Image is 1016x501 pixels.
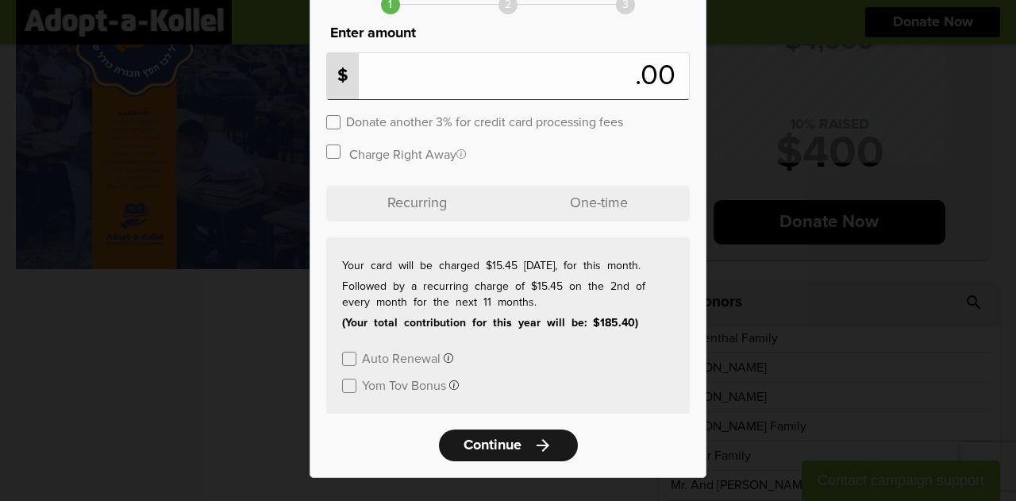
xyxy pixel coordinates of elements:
[342,258,674,274] p: Your card will be charged $15.45 [DATE], for this month.
[349,146,466,161] label: Charge Right Away
[346,114,623,129] label: Donate another 3% for credit card processing fees
[362,350,441,365] label: Auto Renewal
[508,186,690,222] p: One-time
[362,350,453,365] button: Auto Renewal
[326,186,508,222] p: Recurring
[362,377,446,392] label: Yom Tov Bonus
[342,315,674,331] p: (Your total contribution for this year will be: $185.40)
[464,438,521,453] span: Continue
[439,430,578,461] a: Continuearrow_forward
[327,53,359,99] p: $
[533,436,552,455] i: arrow_forward
[326,22,690,44] p: Enter amount
[342,279,674,310] p: Followed by a recurring charge of $15.45 on the 2nd of every month for the next 11 months.
[635,62,683,91] span: .00
[362,377,459,392] button: Yom Tov Bonus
